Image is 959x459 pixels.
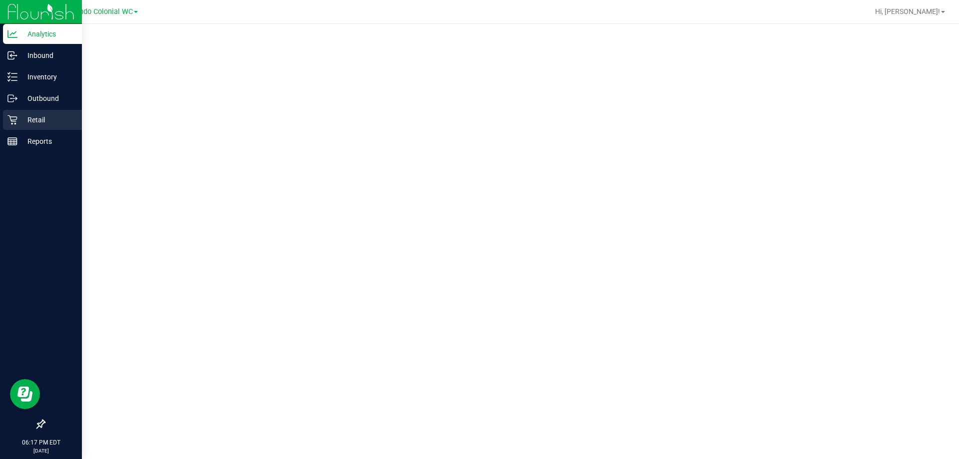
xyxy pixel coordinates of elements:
[7,50,17,60] inline-svg: Inbound
[7,72,17,82] inline-svg: Inventory
[17,92,77,104] p: Outbound
[875,7,940,15] span: Hi, [PERSON_NAME]!
[17,49,77,61] p: Inbound
[4,438,77,447] p: 06:17 PM EDT
[10,379,40,409] iframe: Resource center
[7,136,17,146] inline-svg: Reports
[17,114,77,126] p: Retail
[17,71,77,83] p: Inventory
[7,115,17,125] inline-svg: Retail
[17,135,77,147] p: Reports
[7,29,17,39] inline-svg: Analytics
[66,7,133,16] span: Orlando Colonial WC
[17,28,77,40] p: Analytics
[4,447,77,455] p: [DATE]
[7,93,17,103] inline-svg: Outbound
